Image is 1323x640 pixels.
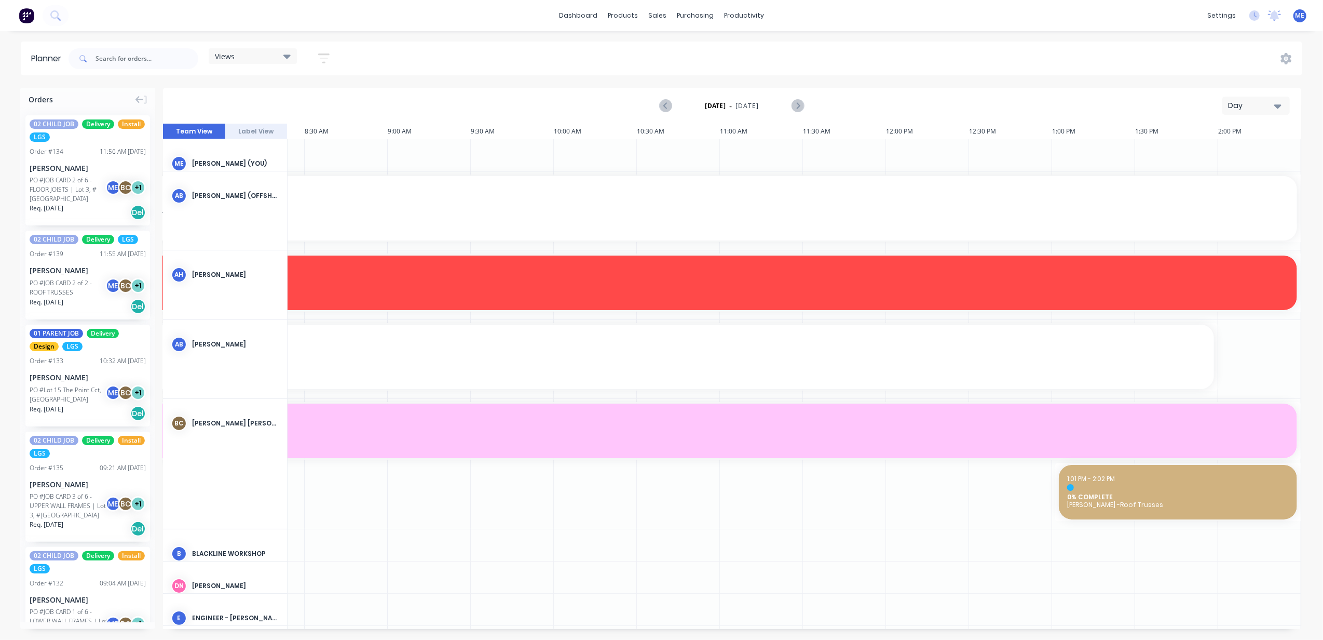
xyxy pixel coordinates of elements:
[105,496,121,512] div: ME
[171,267,187,283] div: AH
[660,99,672,112] button: Previous page
[130,278,146,294] div: + 1
[130,180,146,195] div: + 1
[163,124,225,139] button: Team View
[192,581,279,591] div: [PERSON_NAME]
[719,8,769,23] div: productivity
[118,551,145,561] span: Install
[171,578,187,594] div: DN
[118,436,145,445] span: Install
[30,405,63,414] span: Req. [DATE]
[29,94,53,105] span: Orders
[1202,8,1241,23] div: settings
[30,176,108,204] div: PO #JOB CARD 2 of 6 - FLOOR JOISTS | Lot 3, #[GEOGRAPHIC_DATA]
[192,340,279,349] div: [PERSON_NAME]
[62,342,83,351] span: LGS
[803,124,886,139] div: 11:30 AM
[30,356,63,366] div: Order # 133
[969,124,1052,139] div: 12:30 PM
[305,124,388,139] div: 8:30 AM
[30,204,63,213] span: Req. [DATE]
[735,101,759,111] span: [DATE]
[705,101,726,111] strong: [DATE]
[100,463,146,473] div: 09:21 AM [DATE]
[118,616,133,632] div: BC
[30,551,78,561] span: 02 CHILD JOB
[105,385,121,401] div: ME
[603,8,643,23] div: products
[192,270,279,279] div: [PERSON_NAME]
[87,329,119,338] span: Delivery
[554,8,603,23] a: dashboard
[192,614,279,623] div: ENGINEER - [PERSON_NAME]
[118,496,133,512] div: BC
[729,100,732,112] span: -
[192,191,279,201] div: [PERSON_NAME] (OFFSHORE)
[30,520,63,529] span: Req. [DATE]
[130,299,146,314] div: Del
[1067,474,1115,483] span: 1:01 PM - 2:02 PM
[1218,124,1301,139] div: 2:00 PM
[100,356,146,366] div: 10:32 AM [DATE]
[30,278,108,297] div: PO #JOB CARD 2 of 2 - ROOF TRUSSES
[105,278,121,294] div: ME
[1135,124,1218,139] div: 1:30 PM
[100,249,146,259] div: 11:55 AM [DATE]
[118,385,133,401] div: BC
[105,180,121,195] div: ME
[82,551,114,561] span: Delivery
[30,235,78,244] span: 02 CHILD JOB
[30,385,108,404] div: PO #Lot 15 The Point Cct, [GEOGRAPHIC_DATA]
[171,337,187,352] div: AB
[672,8,719,23] div: purchasing
[82,119,114,129] span: Delivery
[82,235,114,244] span: Delivery
[31,52,66,65] div: Planner
[30,564,50,574] span: LGS
[1067,493,1289,501] span: 0% COMPLETE
[1228,100,1276,111] div: Day
[130,205,146,220] div: Del
[792,99,803,112] button: Next page
[30,372,146,383] div: [PERSON_NAME]
[171,156,187,171] div: ME
[118,180,133,195] div: BC
[225,124,288,139] button: Label View
[130,385,146,401] div: + 1
[171,188,187,204] div: AB
[30,132,50,142] span: LGS
[171,546,187,562] div: B
[471,124,554,139] div: 9:30 AM
[192,159,279,168] div: [PERSON_NAME] (You)
[100,147,146,156] div: 11:56 AM [DATE]
[192,549,279,558] div: BLACKLINE WORKSHOP
[30,579,63,588] div: Order # 132
[130,521,146,537] div: Del
[118,235,138,244] span: LGS
[30,147,63,156] div: Order # 134
[30,329,83,338] span: 01 PARENT JOB
[30,119,78,129] span: 02 CHILD JOB
[720,124,803,139] div: 11:00 AM
[130,496,146,512] div: + 1
[388,124,471,139] div: 9:00 AM
[886,124,969,139] div: 12:00 PM
[30,594,146,605] div: [PERSON_NAME]
[30,298,63,307] span: Req. [DATE]
[1052,124,1135,139] div: 1:00 PM
[100,579,146,588] div: 09:04 AM [DATE]
[96,48,198,69] input: Search for orders...
[30,449,50,458] span: LGS
[554,124,637,139] div: 10:00 AM
[105,616,121,632] div: ME
[30,463,63,473] div: Order # 135
[30,492,108,520] div: PO #JOB CARD 3 of 6 - UPPER WALL FRAMES | Lot 3, #[GEOGRAPHIC_DATA]
[1295,11,1305,20] span: ME
[171,610,187,626] div: E
[30,436,78,445] span: 02 CHILD JOB
[118,119,145,129] span: Install
[118,278,133,294] div: BC
[171,416,187,431] div: BC
[130,616,146,632] div: + 1
[19,8,34,23] img: Factory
